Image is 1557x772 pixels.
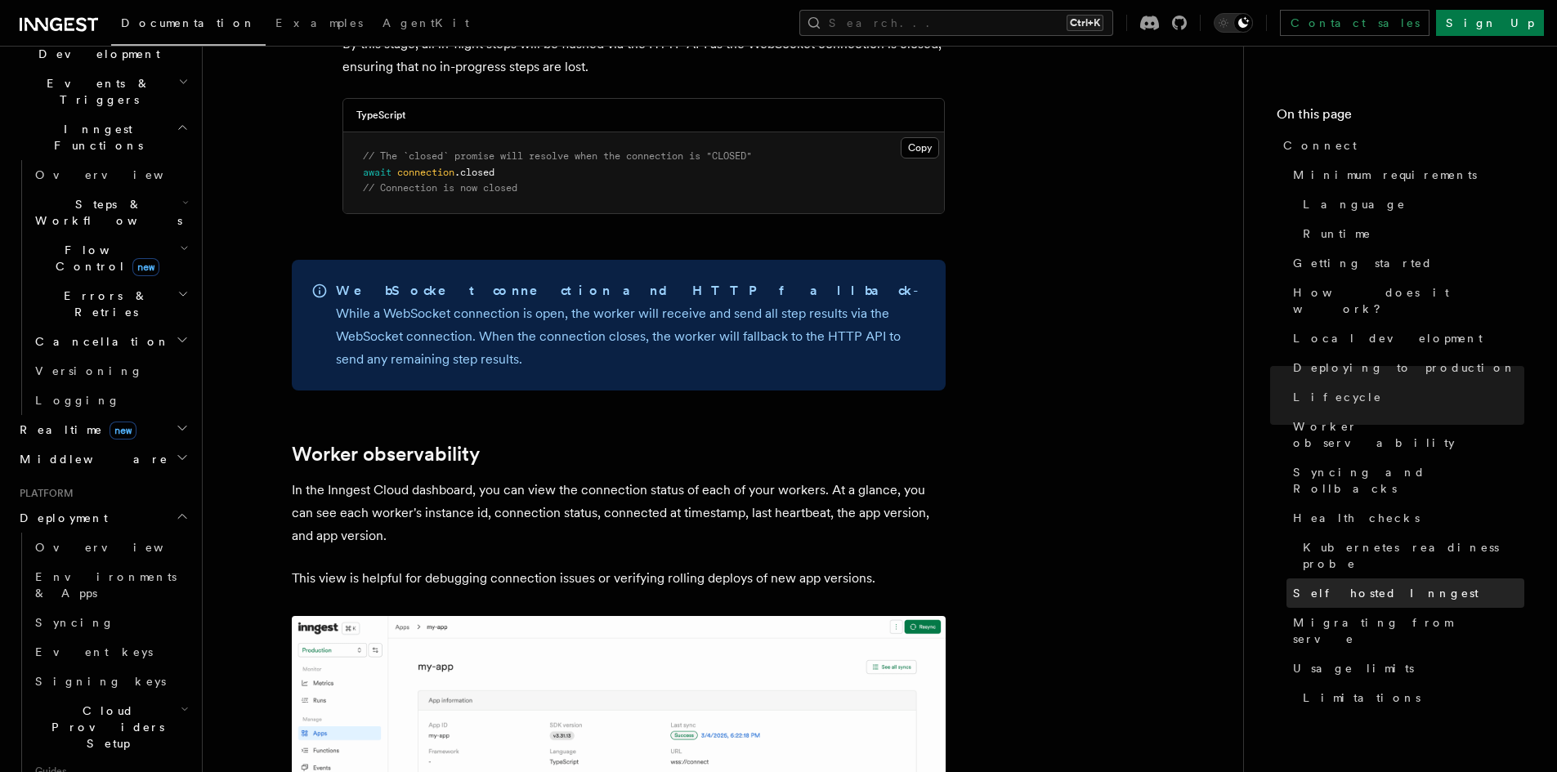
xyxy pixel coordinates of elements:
[1293,359,1516,376] span: Deploying to production
[1286,654,1524,683] a: Usage limits
[13,510,108,526] span: Deployment
[35,394,120,407] span: Logging
[1277,105,1524,131] h4: On this page
[1293,464,1524,497] span: Syncing and Rollbacks
[799,10,1113,36] button: Search...Ctrl+K
[13,29,178,62] span: Local Development
[29,608,192,637] a: Syncing
[336,283,913,298] strong: WebSocket connection and HTTP fallback
[13,23,192,69] button: Local Development
[29,281,192,327] button: Errors & Retries
[13,451,168,467] span: Middleware
[29,160,192,190] a: Overview
[35,675,166,688] span: Signing keys
[1293,284,1524,317] span: How does it work?
[292,479,946,547] p: In the Inngest Cloud dashboard, you can view the connection status of each of your workers. At a ...
[13,415,192,444] button: Realtimenew
[1303,225,1371,242] span: Runtime
[1286,278,1524,324] a: How does it work?
[266,5,373,44] a: Examples
[1286,578,1524,608] a: Self hosted Inngest
[13,422,136,438] span: Realtime
[1303,689,1421,706] span: Limitations
[363,167,391,178] span: await
[1296,683,1524,712] a: Limitations
[35,541,204,554] span: Overview
[342,33,945,78] p: By this stage, all in-flight steps will be flushed via the HTTP API as the WebSocket connection i...
[13,75,178,108] span: Events & Triggers
[35,616,114,629] span: Syncing
[29,196,182,229] span: Steps & Workflows
[1296,219,1524,248] a: Runtime
[35,570,177,600] span: Environments & Apps
[373,5,479,44] a: AgentKit
[29,637,192,667] a: Event keys
[363,182,517,194] span: // Connection is now closed
[1286,160,1524,190] a: Minimum requirements
[397,167,454,178] span: connection
[454,167,494,178] span: .closed
[1293,255,1433,271] span: Getting started
[1286,324,1524,353] a: Local development
[1293,330,1483,346] span: Local development
[121,16,256,29] span: Documentation
[13,69,192,114] button: Events & Triggers
[29,242,180,274] span: Flow Control
[901,137,939,158] button: Copy
[1214,13,1253,33] button: Toggle dark mode
[13,444,192,474] button: Middleware
[1303,539,1524,572] span: Kubernetes readiness probe
[13,503,192,533] button: Deployment
[1293,585,1479,601] span: Self hosted Inngest
[1277,131,1524,160] a: Connect
[13,160,192,415] div: Inngest Functions
[1293,510,1420,526] span: Health checks
[1283,137,1357,154] span: Connect
[29,235,192,281] button: Flow Controlnew
[29,386,192,415] a: Logging
[363,150,752,162] span: // The `closed` promise will resolve when the connection is "CLOSED"
[29,190,192,235] button: Steps & Workflows
[29,667,192,696] a: Signing keys
[1280,10,1429,36] a: Contact sales
[1436,10,1544,36] a: Sign Up
[1067,15,1103,31] kbd: Ctrl+K
[13,121,177,154] span: Inngest Functions
[1293,389,1382,405] span: Lifecycle
[1293,660,1414,676] span: Usage limits
[29,333,170,350] span: Cancellation
[13,487,74,500] span: Platform
[111,5,266,46] a: Documentation
[29,696,192,758] button: Cloud Providers Setup
[29,562,192,608] a: Environments & Apps
[1286,382,1524,412] a: Lifecycle
[275,16,363,29] span: Examples
[1286,503,1524,533] a: Health checks
[29,356,192,386] a: Versioning
[1296,190,1524,219] a: Language
[1293,418,1524,451] span: Worker observability
[1286,248,1524,278] a: Getting started
[1286,608,1524,654] a: Migrating from serve
[1286,457,1524,503] a: Syncing and Rollbacks
[1286,353,1524,382] a: Deploying to production
[356,109,405,122] h3: TypeScript
[1293,167,1477,183] span: Minimum requirements
[35,364,143,377] span: Versioning
[29,533,192,562] a: Overview
[1293,614,1524,647] span: Migrating from serve
[29,327,192,356] button: Cancellation
[35,645,153,658] span: Event keys
[383,16,469,29] span: AgentKit
[1286,412,1524,457] a: Worker observability
[110,422,136,440] span: new
[292,443,480,466] a: Worker observability
[132,258,159,276] span: new
[336,279,926,371] p: - While a WebSocket connection is open, the worker will receive and send all step results via the...
[1296,533,1524,578] a: Kubernetes readiness probe
[1303,196,1406,212] span: Language
[292,567,946,590] p: This view is helpful for debugging connection issues or verifying rolling deploys of new app vers...
[13,114,192,160] button: Inngest Functions
[29,288,177,320] span: Errors & Retries
[35,168,204,181] span: Overview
